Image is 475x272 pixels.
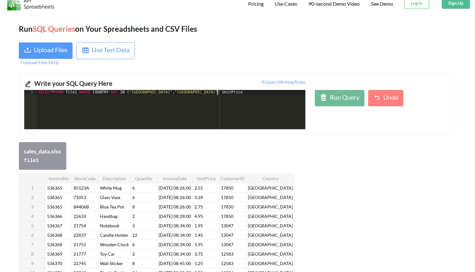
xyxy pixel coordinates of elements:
[383,92,398,104] div: Undo
[76,42,135,59] button: Use Test Data
[131,259,136,267] span: 8
[19,249,46,258] th: 8
[193,193,204,201] span: 3.39
[275,1,297,7] span: Use Cases
[131,241,136,248] span: 6
[72,174,98,183] th: StockCode
[19,258,46,268] th: 9
[19,60,59,65] span: Upload Files FAQs
[131,203,136,211] span: 8
[261,79,305,85] span: Query Writing Rules
[193,184,204,192] span: 2.55
[98,174,131,183] th: Description
[193,259,204,267] span: 1.25
[220,231,235,239] span: 13047
[247,259,294,267] span: [GEOGRAPHIC_DATA]
[157,203,192,211] span: [DATE] 08:26:00
[247,184,294,192] span: [GEOGRAPHIC_DATA]
[24,158,39,164] code: file 1
[131,222,136,230] span: 3
[220,250,235,258] span: 12583
[193,203,204,211] span: 2.75
[193,241,204,248] span: 5.95
[19,183,46,192] th: 1
[34,45,68,56] div: Upload Files
[220,222,235,230] span: 13047
[46,212,63,220] span: 536366
[19,221,46,230] th: 5
[72,203,90,211] span: 84406B
[46,193,63,201] span: 536365
[99,203,125,211] span: Blue Tea Pot
[19,42,73,59] button: Upload Files
[157,241,192,248] span: [DATE] 08:34:00
[246,174,295,183] th: Country
[72,184,90,192] span: 85123A
[220,203,235,211] span: 17850
[19,240,46,249] th: 7
[72,222,87,230] span: 21754
[248,1,264,7] span: Pricing
[24,147,61,156] div: sales_data.xlsx
[72,259,87,267] span: 22745
[247,241,294,248] span: [GEOGRAPHIC_DATA]
[220,241,235,248] span: 13047
[219,174,246,183] th: CustomerID
[19,202,46,211] th: 3
[220,193,235,201] span: 17850
[46,259,63,267] span: 536370
[131,212,136,220] span: 2
[157,250,192,258] span: [DATE] 08:34:00
[247,231,294,239] span: [GEOGRAPHIC_DATA]
[247,250,294,258] span: [GEOGRAPHIC_DATA]
[157,231,192,239] span: [DATE] 08:34:00
[131,174,157,183] th: Quantity
[99,193,122,201] span: Glass Vase
[72,193,87,201] span: 71053
[131,184,136,192] span: 6
[157,212,192,220] span: [DATE] 08:28:00
[24,90,37,95] div: 1
[131,231,139,239] span: 12
[193,174,219,183] th: UnitPrice
[19,211,46,221] th: 4
[193,231,204,239] span: 1.45
[46,222,63,230] span: 536367
[99,222,121,230] span: Notebook
[46,231,63,239] span: 536368
[99,212,119,220] span: Handbag
[193,222,204,230] span: 1.95
[72,231,87,239] span: 22837
[99,259,124,267] span: Wall Sticker
[220,184,235,192] span: 17850
[315,90,364,106] button: Run Query
[33,24,75,33] span: SQL Queries
[19,192,46,202] th: 2
[220,259,235,267] span: 12583
[19,230,46,240] th: 6
[157,174,193,183] th: InvoiceDate
[99,250,116,258] span: Toy Car
[34,79,160,90] div: Write your SQL Query Here
[46,174,72,183] th: InvoiceNo
[92,45,129,56] div: Use Test Data
[247,222,294,230] span: [GEOGRAPHIC_DATA]
[72,241,87,248] span: 21755
[99,241,130,248] span: Wooden Clock
[247,203,294,211] span: [GEOGRAPHIC_DATA]
[99,184,123,192] span: White Mug
[157,222,192,230] span: [DATE] 08:34:00
[46,203,63,211] span: 536365
[157,259,192,267] span: [DATE] 08:45:00
[46,184,63,192] span: 536365
[157,193,192,201] span: [DATE] 08:26:00
[368,90,403,106] button: Undo
[46,241,63,248] span: 536368
[131,193,136,201] span: 6
[308,1,360,6] span: 90-second Demo Video
[330,92,359,104] div: Run Query
[46,250,63,258] span: 536369
[99,231,130,239] span: Candle Holder
[193,212,204,220] span: 4.95
[247,193,294,201] span: [GEOGRAPHIC_DATA]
